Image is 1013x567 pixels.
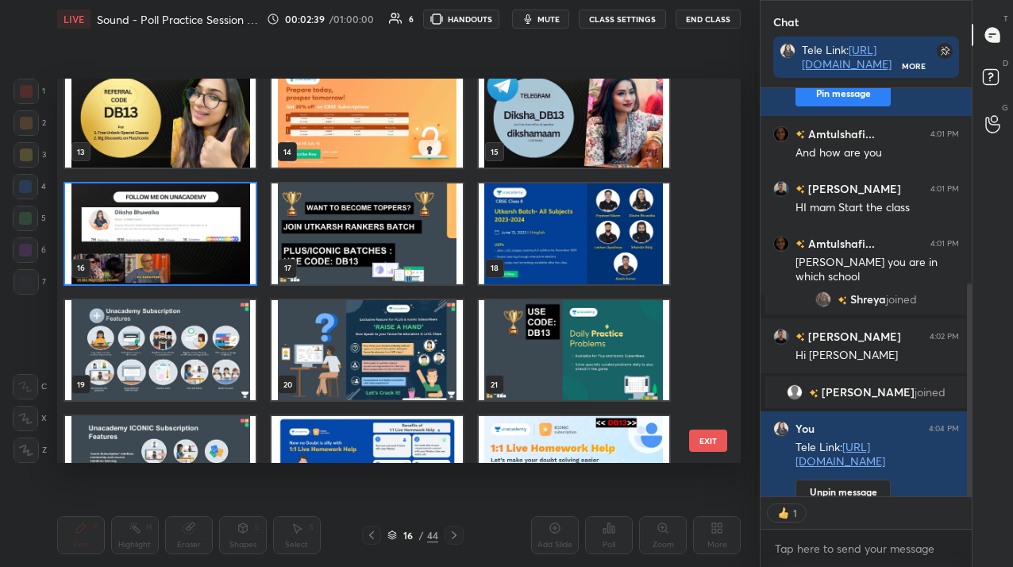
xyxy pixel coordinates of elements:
div: LIVE [57,10,91,29]
h4: Sound - Poll Practice Session - DB13 [97,12,260,27]
img: 16892156587VM9Y7.pdf [478,67,668,167]
span: joined [915,386,946,399]
div: Tele Link: [795,440,959,470]
h6: Amtulshafi... [805,235,875,252]
span: Shreya [850,293,886,306]
span: mute [537,13,560,25]
img: 16892156587VM9Y7.pdf [478,183,668,283]
div: 44 [427,528,438,542]
img: 16892156587VM9Y7.pdf [272,416,462,516]
button: CLASS SETTINGS [579,10,666,29]
div: And how are you [795,145,959,161]
button: mute [512,10,569,29]
img: 3af0f8d24eb342dabe110c05b27694c7.jpg [773,421,789,437]
div: grid [57,79,713,464]
img: default.png [787,384,803,400]
div: 6 [13,237,46,263]
div: 3 [13,142,46,168]
p: Chat [761,1,811,43]
div: Z [13,438,47,463]
div: 4:01 PM [930,129,959,139]
img: e47ae61aba124fa0b8c6b056a6f98d0c.jpg [773,181,789,197]
img: no-rating-badge.077c3623.svg [809,389,818,398]
img: 16892156587VM9Y7.pdf [478,299,668,399]
img: no-rating-badge.077c3623.svg [795,240,805,249]
div: 6 [409,15,414,23]
img: 43f9439cd9b342d19deb4b18f269de83.jpg [815,291,831,307]
div: 4:01 PM [930,184,959,194]
div: grid [761,88,972,496]
span: joined [886,293,917,306]
div: 7 [13,269,46,295]
button: End Class [676,10,741,29]
img: 16892156587VM9Y7.pdf [65,183,256,283]
div: 4:02 PM [930,332,959,341]
img: no-rating-badge.077c3623.svg [795,130,805,139]
h6: Amtulshafi... [805,125,875,142]
div: C [13,374,47,399]
div: More [902,60,926,71]
img: no-rating-badge.077c3623.svg [795,333,805,341]
h6: [PERSON_NAME] [805,328,901,345]
h6: You [795,422,815,436]
a: [URL][DOMAIN_NAME] [795,439,885,469]
span: [PERSON_NAME] [822,386,915,399]
div: HI mam Start the class [795,200,959,216]
img: e47ae61aba124fa0b8c6b056a6f98d0c.jpg [773,329,789,345]
img: no-rating-badge.077c3623.svg [838,296,847,305]
div: Hi [PERSON_NAME] [795,348,959,364]
img: thumbs_up.png [776,505,792,521]
div: 4:04 PM [929,424,959,434]
div: 5 [13,206,46,231]
div: 2 [13,110,46,136]
button: Unpin message [795,480,891,505]
img: 16892156587VM9Y7.pdf [272,299,462,399]
img: 16892156587VM9Y7.pdf [65,416,256,516]
img: 3af0f8d24eb342dabe110c05b27694c7.jpg [780,43,795,59]
img: 16892156587VM9Y7.pdf [65,67,256,167]
div: 16 [400,530,416,540]
button: HANDOUTS [423,10,499,29]
a: [URL][DOMAIN_NAME] [802,42,892,71]
div: 1 [792,507,798,519]
p: D [1003,57,1008,69]
p: G [1002,102,1008,114]
div: / [419,530,424,540]
img: 16892156587VM9Y7.pdf [65,299,256,399]
div: 4 [13,174,46,199]
img: 16892156587VM9Y7.pdf [272,183,462,283]
button: EXIT [689,430,727,452]
button: Pin message [795,81,891,106]
p: T [1003,13,1008,25]
img: 16892156587VM9Y7.pdf [478,416,668,516]
img: c8be2c08e4704a899a9257df9f0fc5f5.jpg [773,126,789,142]
div: X [13,406,47,431]
div: Tele Link: [802,43,903,71]
div: [PERSON_NAME] you are in which school [795,255,959,285]
img: no-rating-badge.077c3623.svg [795,185,805,194]
div: 1 [13,79,45,104]
div: 4:01 PM [930,239,959,249]
img: 16892156587VM9Y7.pdf [272,67,462,167]
img: c8be2c08e4704a899a9257df9f0fc5f5.jpg [773,236,789,252]
h6: [PERSON_NAME] [805,180,901,197]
